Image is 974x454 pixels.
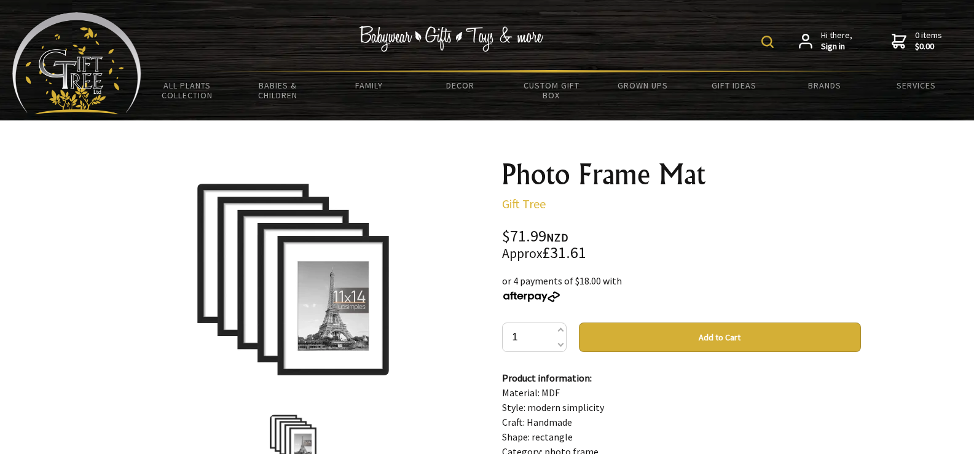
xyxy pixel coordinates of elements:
div: $71.99 £31.61 [502,229,861,261]
a: Gift Tree [502,196,546,211]
a: Decor [415,72,506,98]
a: Brands [779,72,870,98]
a: All Plants Collection [141,72,232,108]
button: Add to Cart [579,323,861,352]
img: Afterpay [502,291,561,302]
a: Family [324,72,415,98]
div: or 4 payments of $18.00 with [502,273,861,303]
strong: Sign in [821,41,852,52]
span: Hi there, [821,30,852,52]
strong: $0.00 [915,41,942,52]
img: Photo Frame Mat [197,184,389,375]
img: product search [761,36,774,48]
a: 0 items$0.00 [892,30,942,52]
a: Grown Ups [597,72,688,98]
h1: Photo Frame Mat [502,160,861,189]
a: Services [871,72,962,98]
img: Babyware - Gifts - Toys and more... [12,12,141,114]
strong: Product information: [502,372,592,384]
a: Custom Gift Box [506,72,597,108]
a: Hi there,Sign in [799,30,852,52]
span: 0 items [915,29,942,52]
a: Babies & Children [232,72,323,108]
small: Approx [502,245,543,262]
img: Babywear - Gifts - Toys & more [359,26,544,52]
span: NZD [546,230,568,245]
a: Gift Ideas [688,72,779,98]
